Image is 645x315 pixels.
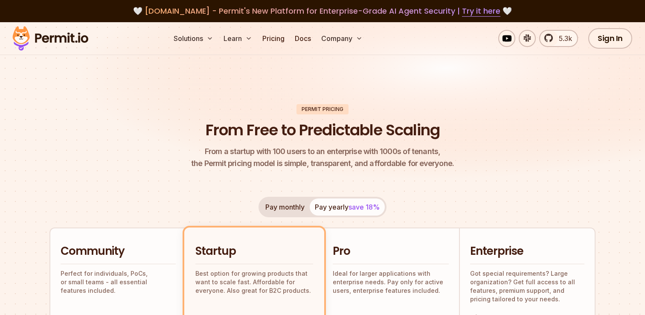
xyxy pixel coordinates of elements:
a: 5.3k [539,30,578,47]
p: Ideal for larger applications with enterprise needs. Pay only for active users, enterprise featur... [333,269,449,295]
img: Permit logo [9,24,92,53]
p: the Permit pricing model is simple, transparent, and affordable for everyone. [191,146,454,169]
button: Solutions [170,30,217,47]
a: Try it here [462,6,500,17]
a: Pricing [259,30,288,47]
button: Pay monthly [260,198,310,216]
p: Best option for growing products that want to scale fast. Affordable for everyone. Also great for... [195,269,313,295]
p: Perfect for individuals, PoCs, or small teams - all essential features included. [61,269,176,295]
div: 🤍 🤍 [20,5,625,17]
h2: Enterprise [470,244,584,259]
h1: From Free to Predictable Scaling [206,120,440,141]
span: 5.3k [554,33,572,44]
p: Got special requirements? Large organization? Get full access to all features, premium support, a... [470,269,584,303]
button: Learn [220,30,256,47]
a: Docs [291,30,314,47]
span: From a startup with 100 users to an enterprise with 1000s of tenants, [191,146,454,157]
span: [DOMAIN_NAME] - Permit's New Platform for Enterprise-Grade AI Agent Security | [145,6,500,16]
h2: Pro [333,244,449,259]
h2: Community [61,244,176,259]
div: Permit Pricing [296,104,349,114]
h2: Startup [195,244,313,259]
a: Sign In [588,28,632,49]
button: Company [318,30,366,47]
